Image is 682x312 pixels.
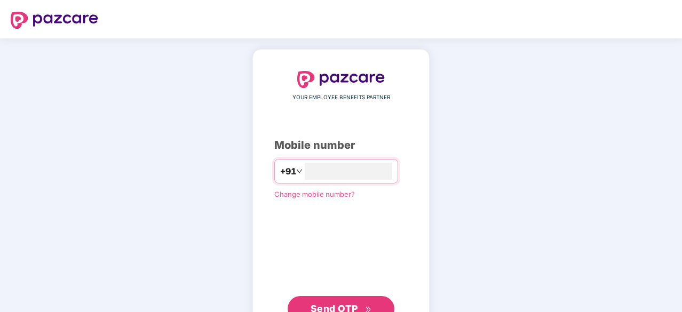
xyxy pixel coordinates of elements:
span: +91 [280,165,296,178]
div: Mobile number [274,137,408,154]
img: logo [11,12,98,29]
img: logo [297,71,385,88]
span: down [296,168,303,174]
span: YOUR EMPLOYEE BENEFITS PARTNER [292,93,390,102]
a: Change mobile number? [274,190,355,198]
